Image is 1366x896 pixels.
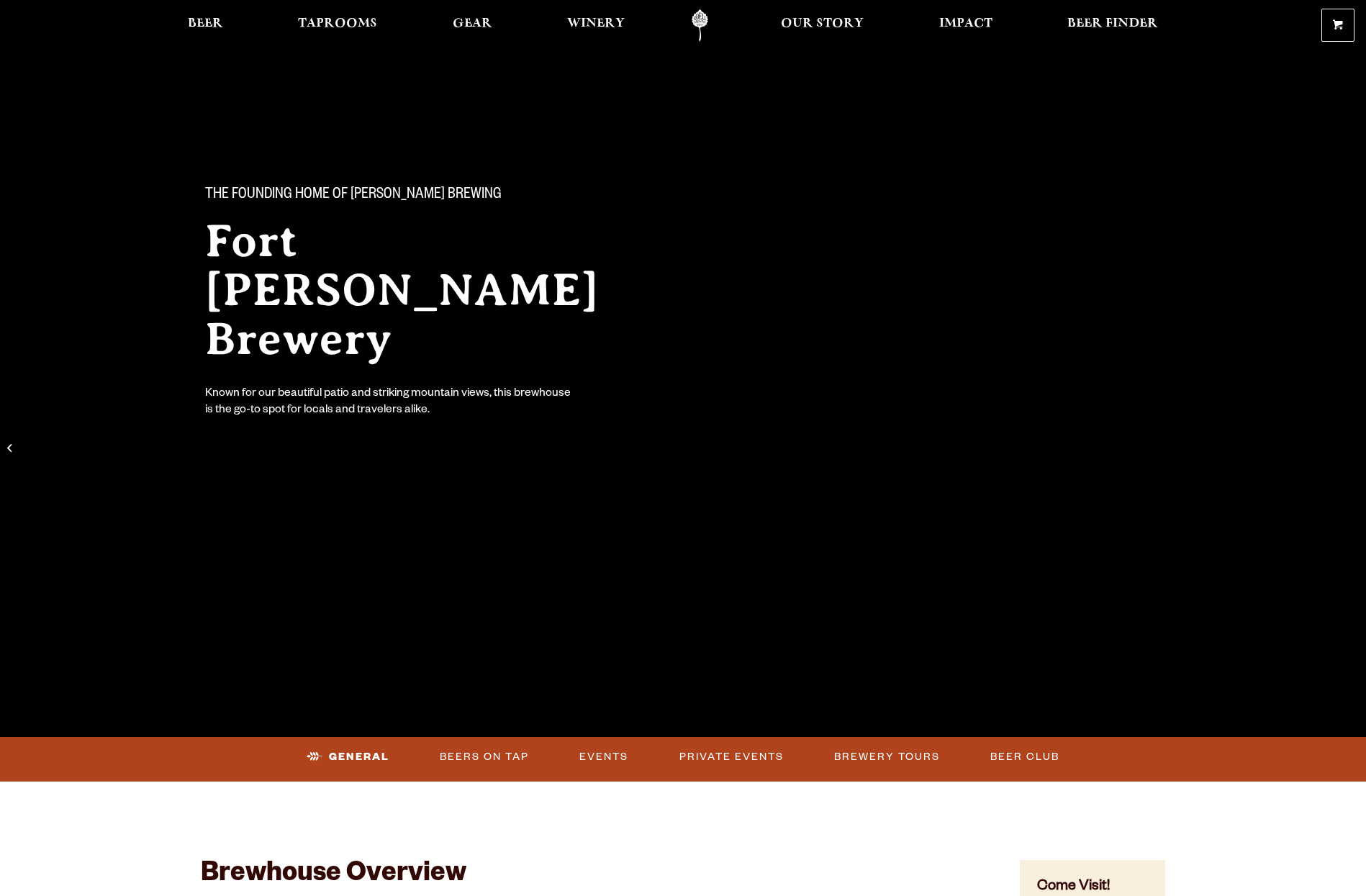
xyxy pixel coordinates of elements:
[453,18,492,30] span: Gear
[781,18,864,30] span: Our Story
[828,741,946,774] a: Brewery Tours
[673,9,727,42] a: Odell Home
[772,9,873,42] a: Our Story
[201,860,984,892] h2: Brewhouse Overview
[301,741,395,774] a: General
[674,741,790,774] a: Private Events
[205,386,574,420] div: Known for our beautiful patio and striking mountain views, this brewhouse is the go-to spot for l...
[434,741,535,774] a: Beers on Tap
[558,9,634,42] a: Winery
[205,186,502,205] span: The Founding Home of [PERSON_NAME] Brewing
[567,18,625,30] span: Winery
[1067,18,1158,30] span: Beer Finder
[939,18,992,30] span: Impact
[1058,9,1167,42] a: Beer Finder
[574,741,634,774] a: Events
[188,18,223,30] span: Beer
[985,741,1065,774] a: Beer Club
[298,18,377,30] span: Taprooms
[205,217,654,363] h2: Fort [PERSON_NAME] Brewery
[178,9,232,42] a: Beer
[289,9,386,42] a: Taprooms
[930,9,1002,42] a: Impact
[443,9,502,42] a: Gear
